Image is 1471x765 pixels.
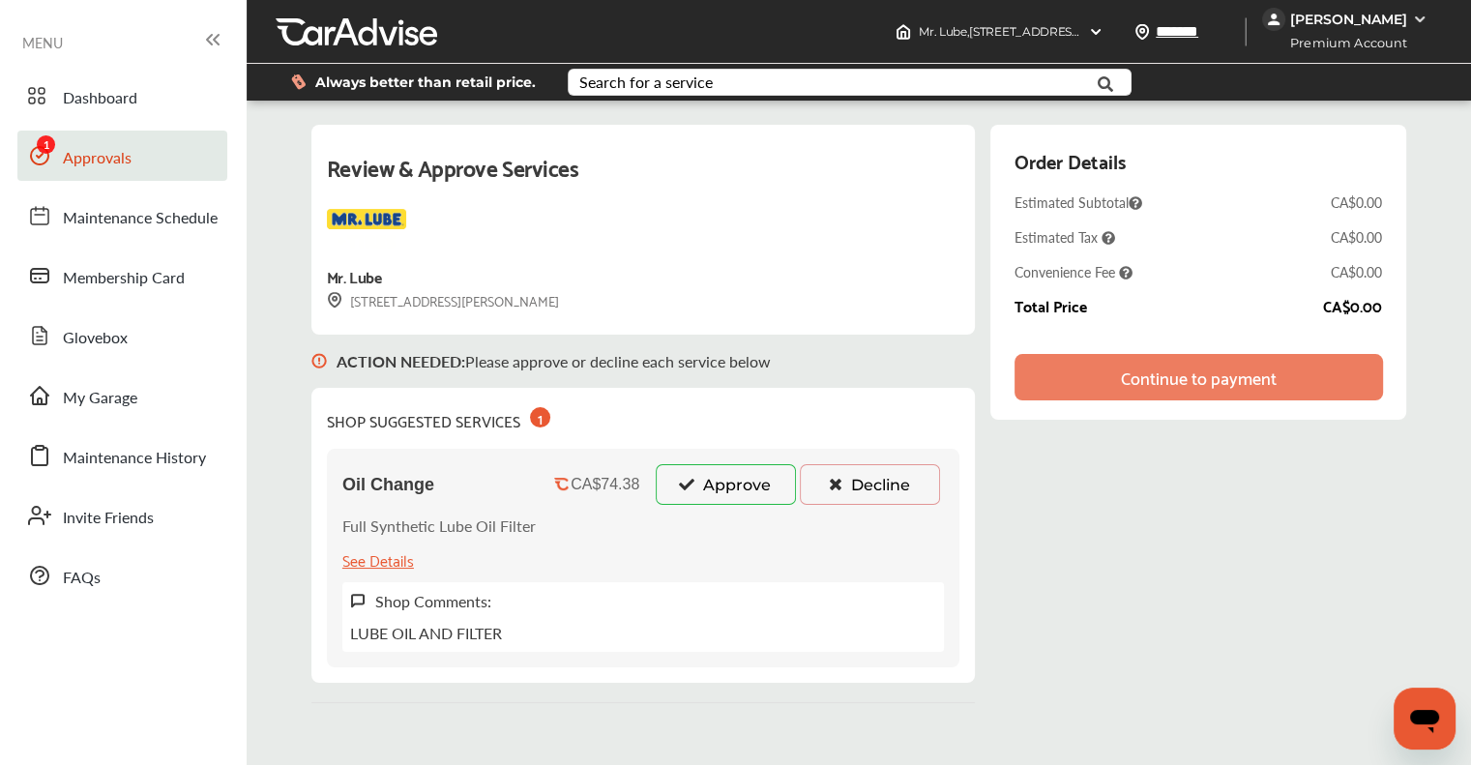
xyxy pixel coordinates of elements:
[896,24,911,40] img: header-home-logo.8d720a4f.svg
[1290,11,1407,28] div: [PERSON_NAME]
[1394,688,1456,750] iframe: Button to launch messaging window
[1015,297,1087,314] div: Total Price
[17,131,227,181] a: Approvals
[63,326,128,351] span: Glovebox
[327,263,381,289] div: Mr. Lube
[571,476,639,493] div: CA$74.38
[1121,368,1277,387] div: Continue to payment
[1134,24,1150,40] img: location_vector.a44bc228.svg
[1015,262,1133,281] span: Convenience Fee
[327,292,342,309] img: svg+xml;base64,PHN2ZyB3aWR0aD0iMTYiIGhlaWdodD0iMTciIHZpZXdCb3g9IjAgMCAxNiAxNyIgZmlsbD0ibm9uZSIgeG...
[1264,33,1422,53] span: Premium Account
[1015,192,1142,212] span: Estimated Subtotal
[1015,227,1115,247] span: Estimated Tax
[342,546,414,573] div: See Details
[1088,24,1103,40] img: header-down-arrow.9dd2ce7d.svg
[17,191,227,241] a: Maintenance Schedule
[919,24,1251,39] span: Mr. Lube , [STREET_ADDRESS] [PERSON_NAME] , ON L9C 6P7
[1323,297,1382,314] div: CA$0.00
[350,593,366,609] img: svg+xml;base64,PHN2ZyB3aWR0aD0iMTYiIGhlaWdodD0iMTciIHZpZXdCb3g9IjAgMCAxNiAxNyIgZmlsbD0ibm9uZSIgeG...
[342,475,434,495] span: Oil Change
[291,74,306,90] img: dollor_label_vector.a70140d1.svg
[63,266,185,291] span: Membership Card
[1262,8,1285,31] img: jVpblrzwTbfkPYzPPzSLxeg0AAAAASUVORK5CYII=
[1331,262,1382,281] div: CA$0.00
[530,407,550,427] div: 1
[17,310,227,361] a: Glovebox
[17,370,227,421] a: My Garage
[63,386,137,411] span: My Garage
[63,506,154,531] span: Invite Friends
[1015,144,1126,177] div: Order Details
[63,566,101,591] span: FAQs
[375,590,491,612] label: Shop Comments:
[1331,192,1382,212] div: CA$0.00
[1331,227,1382,247] div: CA$0.00
[63,146,132,171] span: Approvals
[22,35,63,50] span: MENU
[63,446,206,471] span: Maintenance History
[17,430,227,481] a: Maintenance History
[17,550,227,601] a: FAQs
[1412,12,1427,27] img: WGsFRI8htEPBVLJbROoPRyZpYNWhNONpIPPETTm6eUC0GeLEiAAAAAElFTkSuQmCC
[315,75,536,89] span: Always better than retail price.
[656,464,796,505] button: Approve
[327,289,559,311] div: [STREET_ADDRESS][PERSON_NAME]
[327,403,550,433] div: SHOP SUGGESTED SERVICES
[17,250,227,301] a: Membership Card
[311,335,327,388] img: svg+xml;base64,PHN2ZyB3aWR0aD0iMTYiIGhlaWdodD0iMTciIHZpZXdCb3g9IjAgMCAxNiAxNyIgZmlsbD0ibm9uZSIgeG...
[350,622,502,644] p: LUBE OIL AND FILTER
[337,350,465,372] b: ACTION NEEDED :
[327,209,406,248] img: logo-mr-lube.png
[17,71,227,121] a: Dashboard
[17,490,227,541] a: Invite Friends
[63,206,218,231] span: Maintenance Schedule
[342,515,536,537] p: Full Synthetic Lube Oil Filter
[579,74,713,90] div: Search for a service
[63,86,137,111] span: Dashboard
[327,148,959,209] div: Review & Approve Services
[800,464,940,505] button: Decline
[337,350,771,372] p: Please approve or decline each service below
[1245,17,1247,46] img: header-divider.bc55588e.svg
